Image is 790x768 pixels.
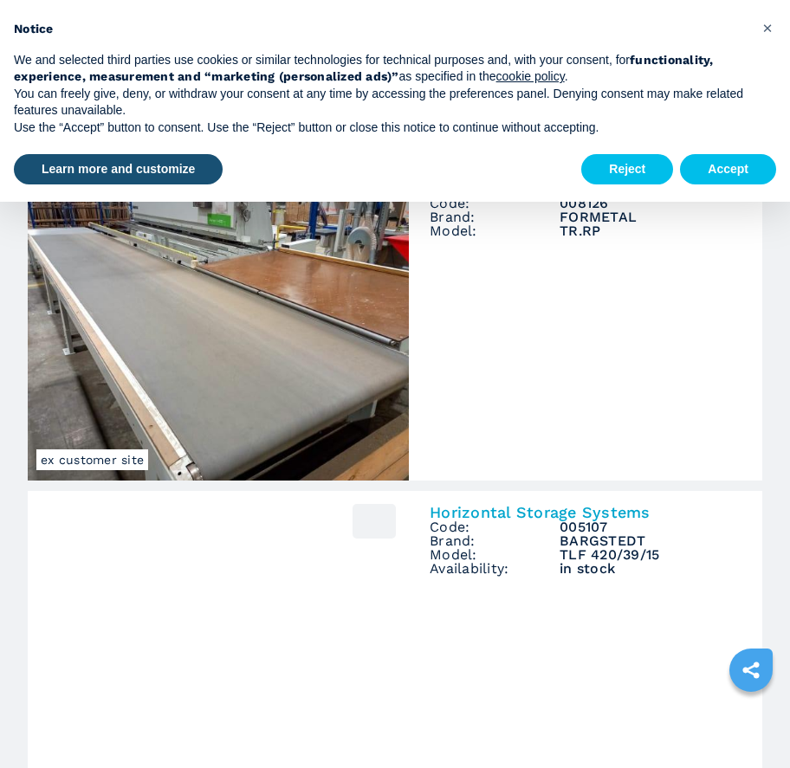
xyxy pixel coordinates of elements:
span: Brand: [430,210,560,224]
iframe: Chat [716,690,777,755]
button: Accept [680,154,776,185]
span: Model: [430,224,560,238]
span: Availability: [430,562,560,576]
h2: Notice [14,21,748,38]
button: Close this notice [754,14,781,42]
button: Learn more and customize [14,154,223,185]
span: Model: [430,548,560,562]
span: ex customer site [36,449,148,470]
h3: BARGSTEDT [560,534,741,548]
p: You can freely give, deny, or withdraw your consent at any time by accessing the preferences pane... [14,86,748,119]
h3: TR.RP [560,224,741,238]
a: cookie policy [496,69,565,83]
a: Panel Return Systems FORMETAL TR.RPex customer sitePanel Return SystemsCode:008126Brand:FORMETALM... [28,167,762,481]
h3: 005107 [560,520,741,534]
h3: TLF 420/39/15 [560,548,741,562]
span: Brand: [430,534,560,548]
span: Code: [430,520,560,534]
span: Code: [430,197,560,210]
img: Panel Return Systems FORMETAL TR.RP [28,167,409,481]
p: Use the “Accept” button to consent. Use the “Reject” button or close this notice to continue with... [14,119,748,137]
span: × [762,17,773,38]
a: sharethis [729,649,773,692]
p: We and selected third parties use cookies or similar technologies for technical purposes and, wit... [14,52,748,86]
h3: FORMETAL [560,210,741,224]
strong: functionality, experience, measurement and “marketing (personalized ads)” [14,53,714,84]
h3: 008126 [560,197,741,210]
button: Reject [581,154,673,185]
span: in stock [560,562,741,576]
h2: Horizontal Storage Systems [430,505,741,520]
